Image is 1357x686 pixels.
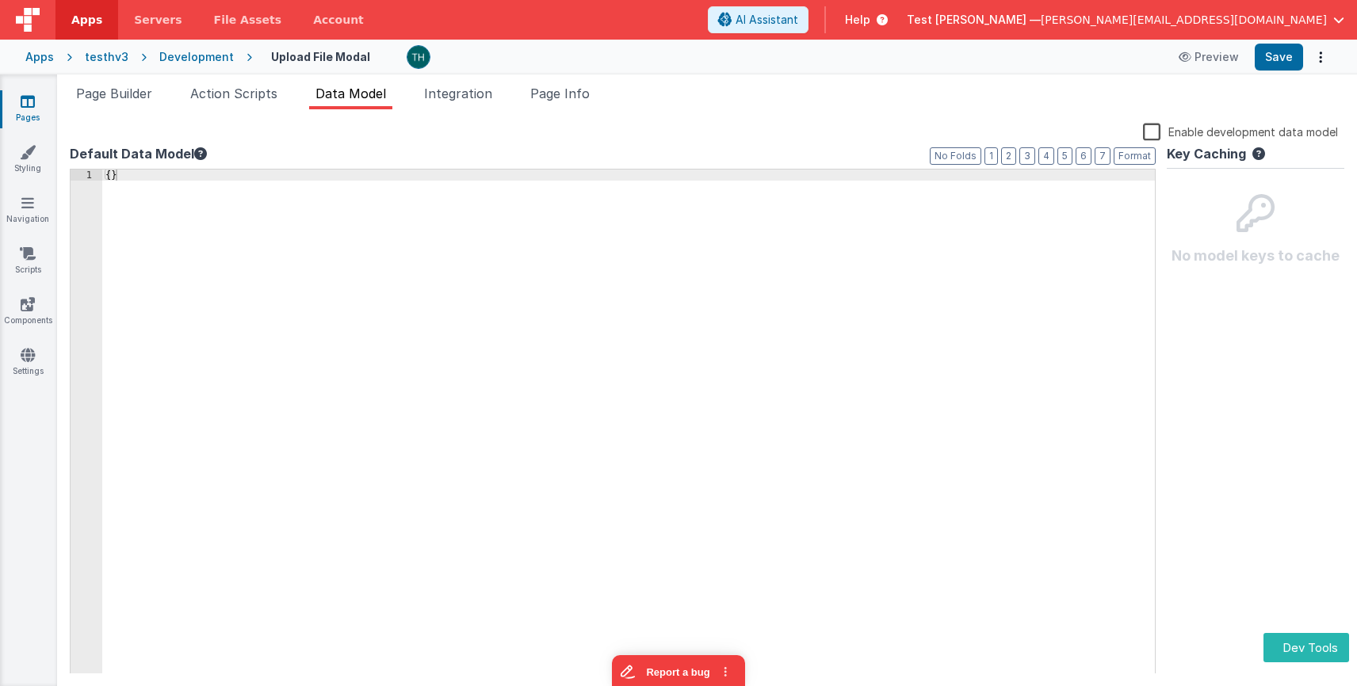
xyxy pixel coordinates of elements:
[845,12,870,28] span: Help
[1041,12,1327,28] span: [PERSON_NAME][EMAIL_ADDRESS][DOMAIN_NAME]
[85,49,128,65] div: testhv3
[407,46,430,68] img: ead57bf6fa5a13d7836071c076fdf3ec
[190,86,277,101] span: Action Scripts
[1255,44,1303,71] button: Save
[134,12,182,28] span: Servers
[1114,147,1156,165] button: Format
[1038,147,1054,165] button: 4
[907,12,1344,28] button: Test [PERSON_NAME] — [PERSON_NAME][EMAIL_ADDRESS][DOMAIN_NAME]
[1309,46,1332,68] button: Options
[1169,44,1248,70] button: Preview
[530,86,590,101] span: Page Info
[1143,122,1338,140] label: Enable development data model
[70,144,207,163] button: Default Data Model
[1095,147,1110,165] button: 7
[315,86,386,101] span: Data Model
[1172,245,1340,267] p: No model keys to cache
[271,51,370,63] h4: Upload File Modal
[708,6,808,33] button: AI Assistant
[1019,147,1035,165] button: 3
[1076,147,1091,165] button: 6
[214,12,282,28] span: File Assets
[907,12,1041,28] span: Test [PERSON_NAME] —
[25,49,54,65] div: Apps
[424,86,492,101] span: Integration
[736,12,798,28] span: AI Assistant
[930,147,981,165] button: No Folds
[159,49,234,65] div: Development
[76,86,152,101] span: Page Builder
[1057,147,1072,165] button: 5
[984,147,998,165] button: 1
[1263,633,1349,662] button: Dev Tools
[1167,147,1246,162] h4: Key Caching
[1001,147,1016,165] button: 2
[71,170,102,181] div: 1
[71,12,102,28] span: Apps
